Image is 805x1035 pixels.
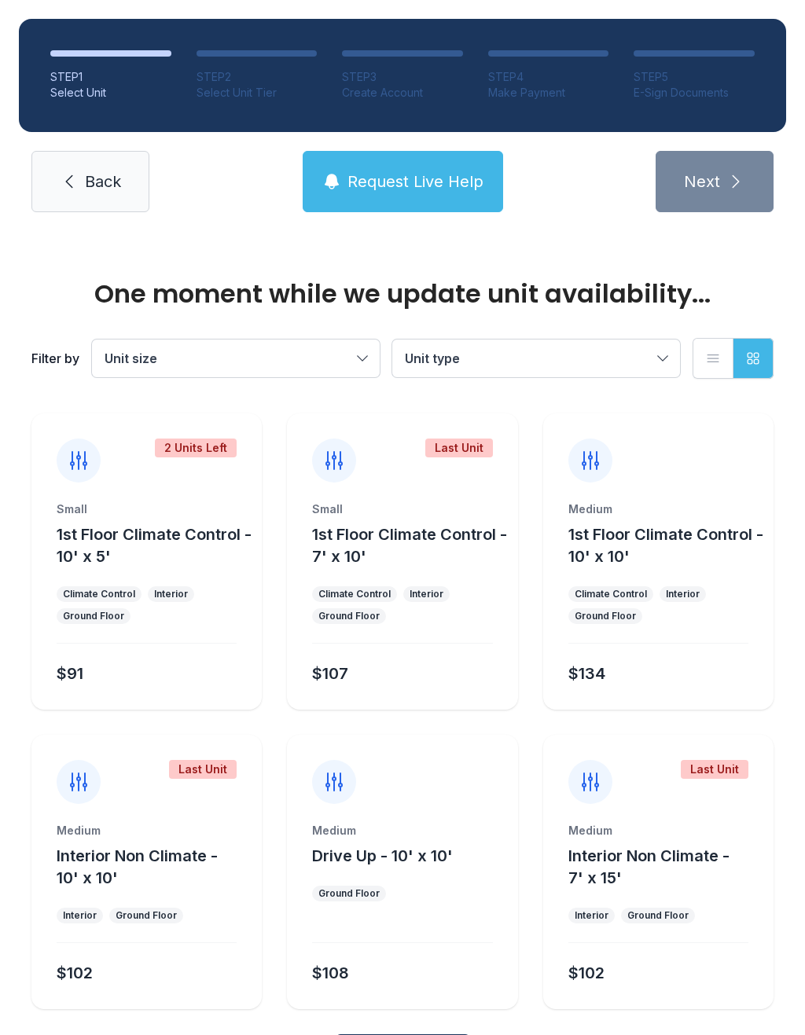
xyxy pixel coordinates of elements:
[488,69,609,85] div: STEP 4
[312,523,511,567] button: 1st Floor Climate Control - 7' x 10'
[568,846,730,887] span: Interior Non Climate - 7' x 15'
[347,171,483,193] span: Request Live Help
[31,281,774,306] div: One moment while we update unit availability...
[405,351,460,366] span: Unit type
[57,962,93,984] div: $102
[318,588,391,600] div: Climate Control
[568,845,767,889] button: Interior Non Climate - 7' x 15'
[312,846,453,865] span: Drive Up - 10' x 10'
[63,610,124,622] div: Ground Floor
[57,501,237,517] div: Small
[410,588,443,600] div: Interior
[197,85,318,101] div: Select Unit Tier
[57,523,255,567] button: 1st Floor Climate Control - 10' x 5'
[568,823,748,839] div: Medium
[568,523,767,567] button: 1st Floor Climate Control - 10' x 10'
[312,823,492,839] div: Medium
[155,439,237,457] div: 2 Units Left
[634,69,755,85] div: STEP 5
[116,909,177,922] div: Ground Floor
[169,760,237,779] div: Last Unit
[568,501,748,517] div: Medium
[63,588,135,600] div: Climate Control
[575,909,608,922] div: Interior
[312,845,453,867] button: Drive Up - 10' x 10'
[312,525,507,566] span: 1st Floor Climate Control - 7' x 10'
[50,85,171,101] div: Select Unit
[31,349,79,368] div: Filter by
[681,760,748,779] div: Last Unit
[57,525,252,566] span: 1st Floor Climate Control - 10' x 5'
[568,962,605,984] div: $102
[634,85,755,101] div: E-Sign Documents
[85,171,121,193] span: Back
[312,501,492,517] div: Small
[92,339,380,377] button: Unit size
[627,909,689,922] div: Ground Floor
[342,69,463,85] div: STEP 3
[488,85,609,101] div: Make Payment
[57,823,237,839] div: Medium
[312,962,349,984] div: $108
[154,588,188,600] div: Interior
[392,339,680,377] button: Unit type
[318,610,380,622] div: Ground Floor
[342,85,463,101] div: Create Account
[575,610,636,622] div: Ground Floor
[425,439,493,457] div: Last Unit
[63,909,97,922] div: Interior
[666,588,700,600] div: Interior
[568,525,763,566] span: 1st Floor Climate Control - 10' x 10'
[57,845,255,889] button: Interior Non Climate - 10' x 10'
[318,887,380,900] div: Ground Floor
[105,351,157,366] span: Unit size
[57,662,83,684] div: $91
[312,662,348,684] div: $107
[57,846,218,887] span: Interior Non Climate - 10' x 10'
[568,662,605,684] div: $134
[684,171,720,193] span: Next
[50,69,171,85] div: STEP 1
[197,69,318,85] div: STEP 2
[575,588,647,600] div: Climate Control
